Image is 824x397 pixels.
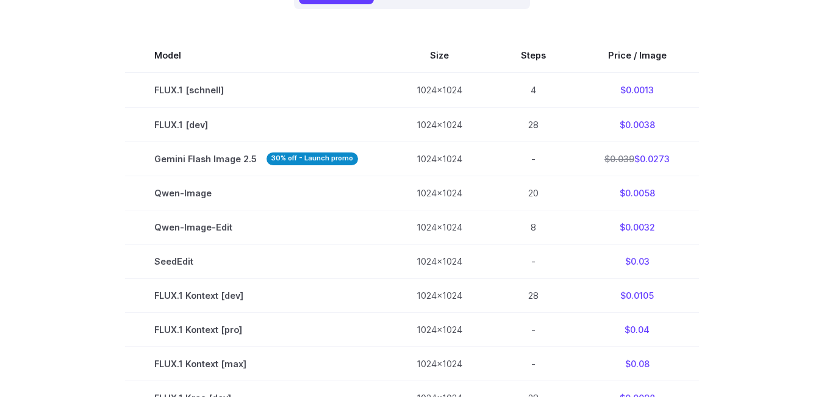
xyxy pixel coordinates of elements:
[387,210,492,244] td: 1024x1024
[125,244,387,278] td: SeedEdit
[492,312,575,346] td: -
[387,278,492,312] td: 1024x1024
[125,38,387,73] th: Model
[492,73,575,107] td: 4
[492,107,575,141] td: 28
[575,312,699,346] td: $0.04
[575,346,699,381] td: $0.08
[387,346,492,381] td: 1024x1024
[125,210,387,244] td: Qwen-Image-Edit
[604,154,634,164] s: $0.039
[387,107,492,141] td: 1024x1024
[387,176,492,210] td: 1024x1024
[387,38,492,73] th: Size
[492,210,575,244] td: 8
[492,244,575,278] td: -
[267,152,358,165] strong: 30% off - Launch promo
[492,346,575,381] td: -
[575,244,699,278] td: $0.03
[492,141,575,176] td: -
[154,152,358,166] span: Gemini Flash Image 2.5
[575,210,699,244] td: $0.0032
[575,73,699,107] td: $0.0013
[125,346,387,381] td: FLUX.1 Kontext [max]
[575,141,699,176] td: $0.0273
[125,312,387,346] td: FLUX.1 Kontext [pro]
[575,38,699,73] th: Price / Image
[575,278,699,312] td: $0.0105
[575,176,699,210] td: $0.0058
[387,244,492,278] td: 1024x1024
[492,176,575,210] td: 20
[125,107,387,141] td: FLUX.1 [dev]
[125,176,387,210] td: Qwen-Image
[492,278,575,312] td: 28
[492,38,575,73] th: Steps
[387,141,492,176] td: 1024x1024
[125,278,387,312] td: FLUX.1 Kontext [dev]
[387,73,492,107] td: 1024x1024
[125,73,387,107] td: FLUX.1 [schnell]
[575,107,699,141] td: $0.0038
[387,312,492,346] td: 1024x1024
